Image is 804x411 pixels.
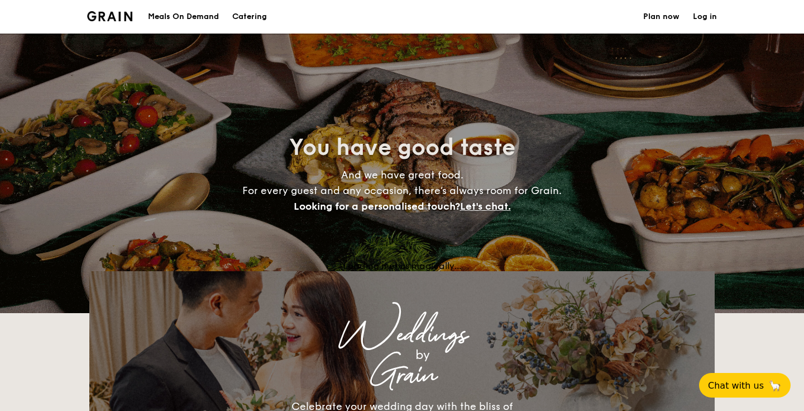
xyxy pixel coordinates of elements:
div: by [229,345,616,365]
img: Grain [87,11,132,21]
div: Grain [188,365,616,385]
a: Logotype [87,11,132,21]
span: 🦙 [768,379,782,392]
div: Weddings [188,325,616,345]
button: Chat with us🦙 [699,373,791,398]
div: Loading menus magically... [89,261,715,271]
span: Let's chat. [460,200,511,212]
span: Chat with us [708,380,764,391]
